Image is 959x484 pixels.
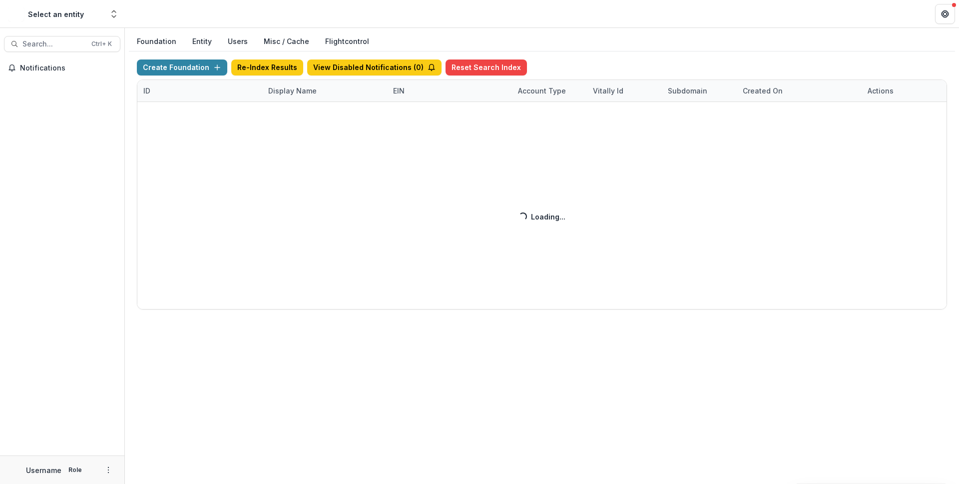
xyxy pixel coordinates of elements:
[102,464,114,476] button: More
[28,9,84,19] div: Select an entity
[89,38,114,49] div: Ctrl + K
[325,36,369,46] a: Flightcontrol
[4,60,120,76] button: Notifications
[26,465,61,475] p: Username
[4,36,120,52] button: Search...
[107,4,121,24] button: Open entity switcher
[129,32,184,51] button: Foundation
[184,32,220,51] button: Entity
[65,465,85,474] p: Role
[220,32,256,51] button: Users
[20,64,116,72] span: Notifications
[256,32,317,51] button: Misc / Cache
[22,40,85,48] span: Search...
[935,4,955,24] button: Get Help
